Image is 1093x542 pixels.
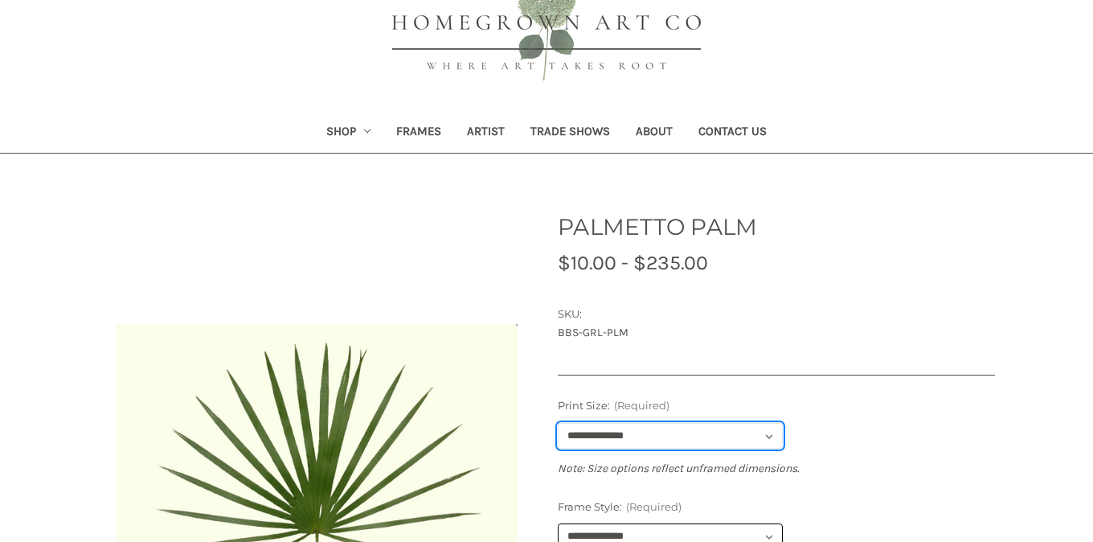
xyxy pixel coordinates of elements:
dt: SKU: [558,306,991,322]
a: Trade Shows [518,113,623,153]
span: $10.00 - $235.00 [558,251,708,274]
label: Print Size: [558,398,995,414]
a: Frames [383,113,454,153]
p: Note: Size options reflect unframed dimensions. [558,460,995,477]
a: Artist [454,113,518,153]
a: About [623,113,686,153]
small: (Required) [626,500,682,513]
h1: PALMETTO PALM [558,210,995,244]
label: Frame Style: [558,499,995,515]
small: (Required) [614,399,669,412]
dd: BBS-GRL-PLM [558,324,995,341]
a: Contact Us [686,113,780,153]
a: Shop [313,113,384,153]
